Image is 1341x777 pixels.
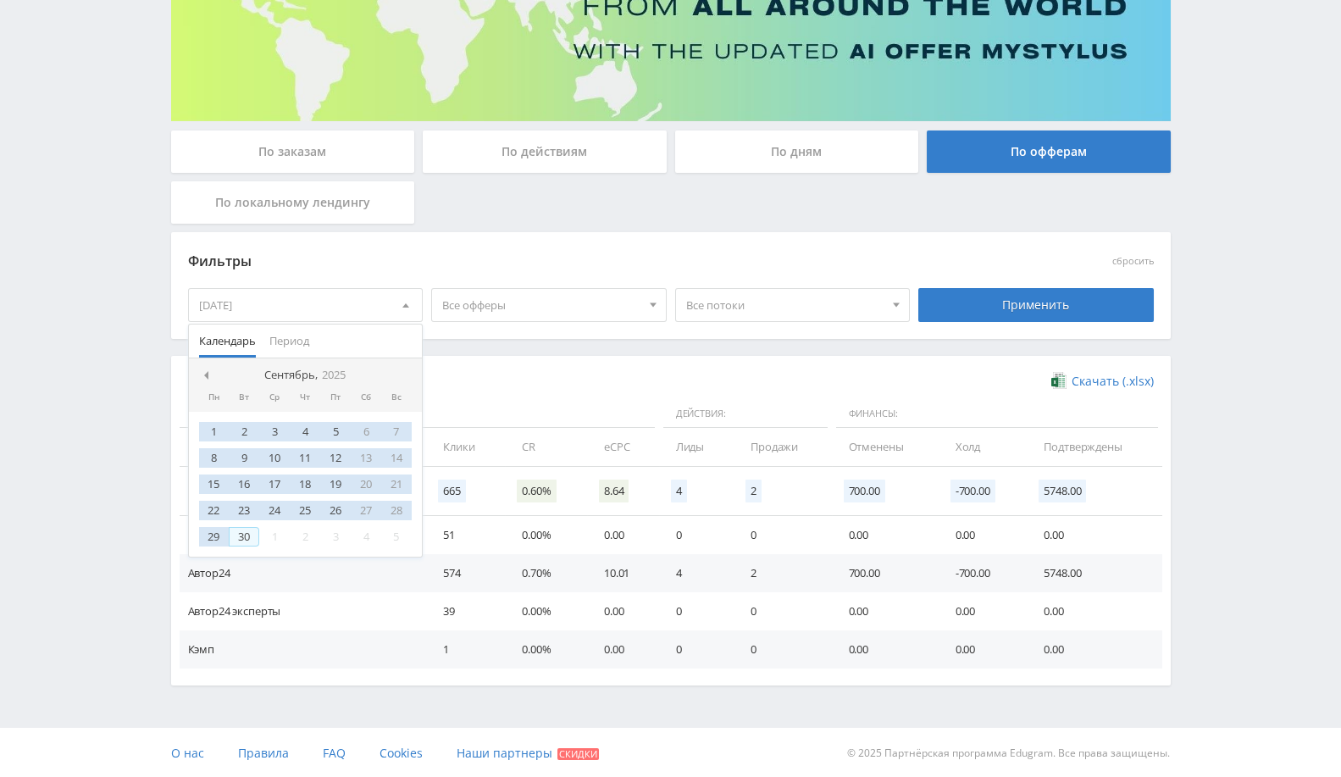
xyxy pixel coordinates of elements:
[180,630,427,669] td: Кэмп
[1051,373,1153,390] a: Скачать (.xlsx)
[918,288,1154,322] div: Применить
[939,592,1028,630] td: 0.00
[426,554,505,592] td: 574
[199,448,230,468] div: 8
[351,475,381,494] div: 20
[263,325,316,358] button: Период
[229,448,259,468] div: 9
[180,592,427,630] td: Автор24 эксперты
[734,630,831,669] td: 0
[659,554,734,592] td: 4
[950,480,995,502] span: -700.00
[1027,592,1161,630] td: 0.00
[290,501,320,520] div: 25
[180,516,427,554] td: Автор24 - Мобильное приложение
[351,527,381,547] div: 4
[171,130,415,173] div: По заказам
[939,554,1028,592] td: -700.00
[426,516,505,554] td: 51
[1027,554,1161,592] td: 5748.00
[423,130,667,173] div: По действиям
[734,428,831,466] td: Продажи
[320,475,351,494] div: 19
[587,428,659,466] td: eCPC
[259,448,290,468] div: 10
[381,422,412,441] div: 7
[189,289,423,321] div: [DATE]
[587,516,659,554] td: 0.00
[199,527,230,547] div: 29
[180,428,427,466] td: Дата
[587,592,659,630] td: 0.00
[844,480,885,502] span: 700.00
[199,501,230,520] div: 22
[505,516,587,554] td: 0.00%
[505,554,587,592] td: 0.70%
[557,748,599,760] span: Скидки
[505,592,587,630] td: 0.00%
[380,745,423,761] span: Cookies
[259,501,290,520] div: 24
[351,422,381,441] div: 6
[675,130,919,173] div: По дням
[1027,630,1161,669] td: 0.00
[587,630,659,669] td: 0.00
[836,400,1158,429] span: Финансы:
[505,428,587,466] td: CR
[442,289,640,321] span: Все офферы
[259,422,290,441] div: 3
[832,630,939,669] td: 0.00
[351,392,381,402] div: Сб
[290,448,320,468] div: 11
[229,527,259,547] div: 30
[1072,375,1154,388] span: Скачать (.xlsx)
[290,527,320,547] div: 2
[199,325,256,358] span: Календарь
[320,392,351,402] div: Пт
[180,467,427,516] td: Итого:
[180,554,427,592] td: Автор24
[1112,256,1154,267] button: сбросить
[659,428,734,466] td: Лиды
[320,422,351,441] div: 5
[171,181,415,224] div: По локальному лендингу
[381,527,412,547] div: 5
[832,428,939,466] td: Отменены
[659,630,734,669] td: 0
[587,554,659,592] td: 10.01
[290,392,320,402] div: Чт
[229,422,259,441] div: 2
[426,428,505,466] td: Клики
[832,516,939,554] td: 0.00
[229,475,259,494] div: 16
[269,325,309,358] span: Период
[1051,372,1066,389] img: xlsx
[457,745,552,761] span: Наши партнеры
[199,392,230,402] div: Пн
[1039,480,1086,502] span: 5748.00
[351,501,381,520] div: 27
[832,554,939,592] td: 700.00
[290,422,320,441] div: 4
[180,400,655,429] span: Данные:
[939,516,1028,554] td: 0.00
[323,745,346,761] span: FAQ
[939,630,1028,669] td: 0.00
[927,130,1171,173] div: По офферам
[745,480,762,502] span: 2
[663,400,828,429] span: Действия:
[171,745,204,761] span: О нас
[259,475,290,494] div: 17
[659,516,734,554] td: 0
[599,480,629,502] span: 8.64
[229,392,259,402] div: Вт
[671,480,687,502] span: 4
[659,592,734,630] td: 0
[686,289,884,321] span: Все потоки
[238,745,289,761] span: Правила
[229,501,259,520] div: 23
[188,249,911,275] div: Фильтры
[734,592,831,630] td: 0
[1027,428,1161,466] td: Подтверждены
[259,392,290,402] div: Ср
